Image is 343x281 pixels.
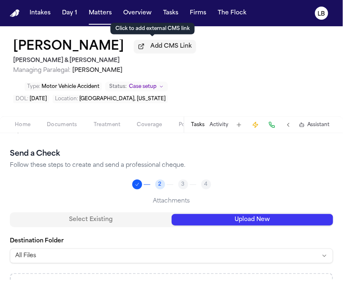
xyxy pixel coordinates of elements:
button: Select Existing [10,214,172,226]
span: Type : [27,84,40,89]
span: Home [15,122,30,128]
label: Destination Folder [10,237,333,245]
span: 3 [182,181,185,188]
span: Attachments [153,198,190,204]
span: Case setup [129,83,157,90]
span: Coverage [137,122,162,128]
h1: [PERSON_NAME] [13,39,124,54]
button: Matters [85,6,115,21]
span: [GEOGRAPHIC_DATA], [US_STATE] [79,97,166,101]
span: DOL : [16,97,28,101]
button: Add Task [233,119,245,131]
button: Edit Type: Motor Vehicle Accident [25,83,102,91]
span: Add CMS Link [150,42,192,51]
button: Upload New [172,214,334,226]
p: Follow these steps to create and send a professional cheque. [10,161,333,170]
button: Overview [120,6,155,21]
button: Edit DOL: 2025-08-07 [13,95,49,103]
span: Assistant [307,122,330,128]
span: Managing Paralegal: [13,67,71,74]
button: The Flock [214,6,250,21]
span: 4 [205,181,208,188]
button: Day 1 [59,6,81,21]
button: Edit matter name [13,39,124,54]
button: Add CMS Link [134,40,196,53]
button: Create Immediate Task [250,119,261,131]
span: Location : [55,97,78,101]
button: Tasks [160,6,182,21]
span: [DATE] [30,97,47,101]
span: Documents [47,122,77,128]
span: Treatment [94,122,121,128]
button: Change status from Case setup [105,82,168,92]
h2: [PERSON_NAME] & [PERSON_NAME] [13,56,196,66]
span: Police [179,122,194,128]
button: Activity [209,122,228,128]
nav: Progress [10,180,333,189]
button: Make a Call [266,119,278,131]
span: [PERSON_NAME] [72,67,122,74]
p: Click to add external CMS link [115,25,190,32]
button: Assistant [299,122,330,128]
a: Home [10,9,20,17]
h2: Send a Check [10,148,333,160]
span: 2 [159,181,162,188]
span: Motor Vehicle Accident [41,84,99,89]
button: Intakes [26,6,54,21]
button: Edit Location: St. Louis, Missouri [53,95,168,103]
img: Finch Logo [10,9,20,17]
button: Firms [186,6,209,21]
button: Tasks [191,122,205,128]
span: Status: [109,83,127,90]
